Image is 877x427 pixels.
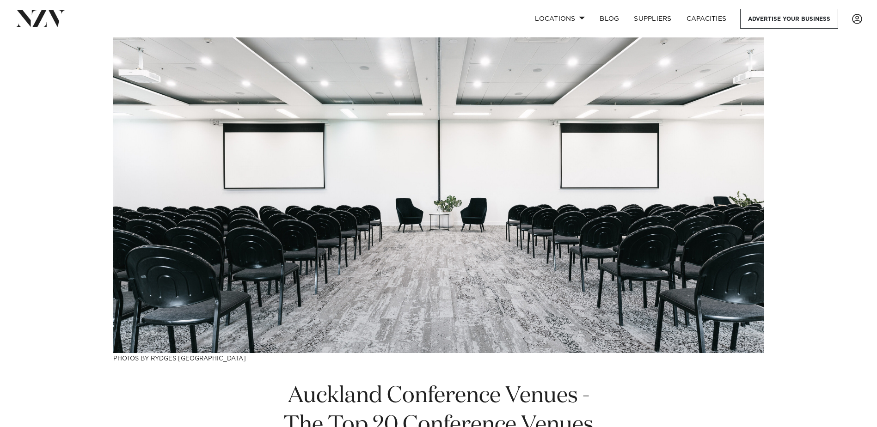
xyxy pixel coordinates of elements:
[113,37,764,353] img: Auckland Conference Venues - The Top 20 Conference Venues
[679,9,734,29] a: Capacities
[626,9,679,29] a: SUPPLIERS
[527,9,592,29] a: Locations
[113,353,764,363] h3: Photos by Rydges [GEOGRAPHIC_DATA]
[15,10,65,27] img: nzv-logo.png
[592,9,626,29] a: BLOG
[740,9,838,29] a: Advertise your business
